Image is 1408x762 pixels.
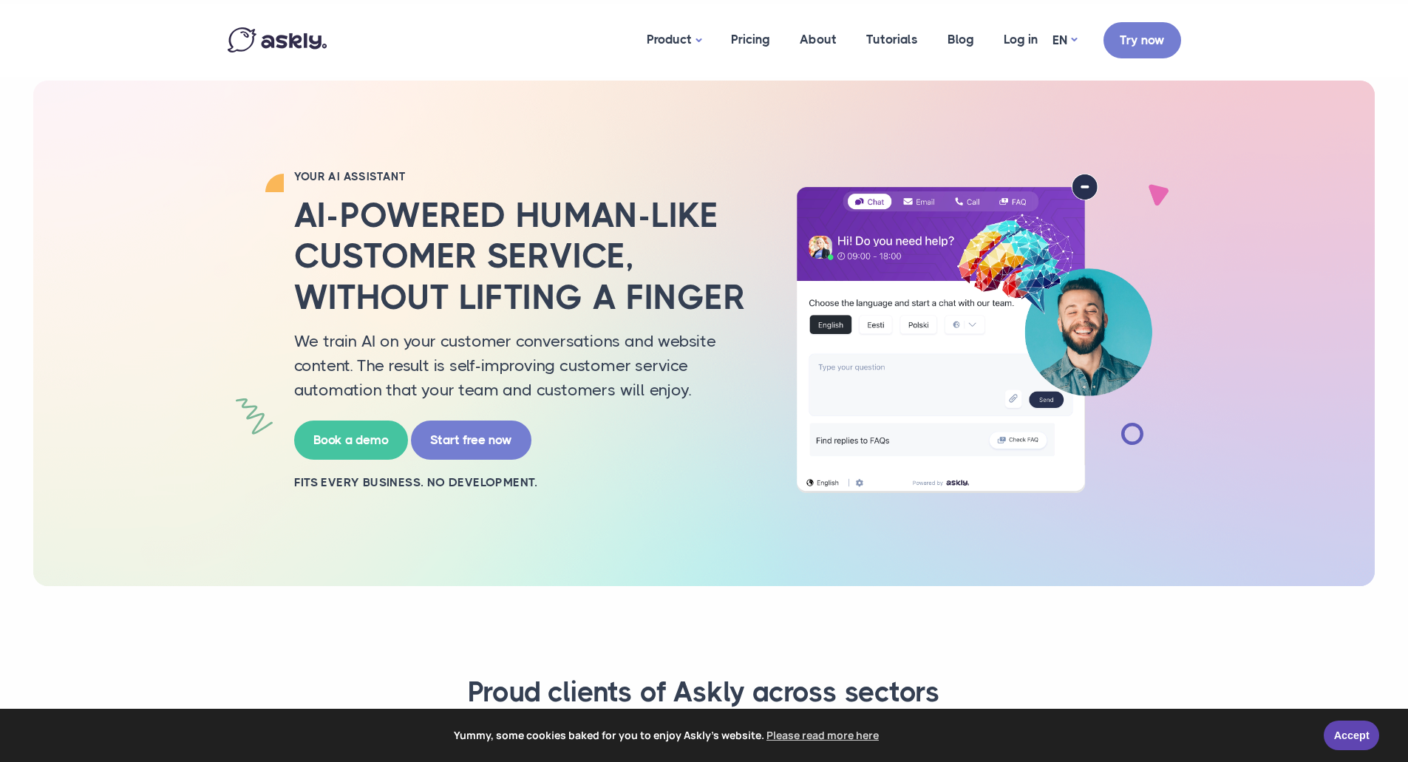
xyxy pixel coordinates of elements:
[1324,721,1379,750] a: Accept
[294,421,408,460] a: Book a demo
[851,4,933,75] a: Tutorials
[782,174,1166,493] img: Ai chatbot and multilingual support
[933,4,989,75] a: Blog
[294,474,760,491] h2: Fits every business. No development.
[1052,30,1077,51] a: EN
[228,27,327,52] img: Askly
[785,4,851,75] a: About
[411,421,531,460] a: Start free now
[632,4,716,77] a: Product
[294,329,760,402] p: We train AI on your customer conversations and website content. The result is self-improving cust...
[989,4,1052,75] a: Log in
[246,675,1163,710] h3: Proud clients of Askly across sectors
[716,4,785,75] a: Pricing
[764,724,881,746] a: learn more about cookies
[294,195,760,318] h2: AI-powered human-like customer service, without lifting a finger
[21,724,1313,746] span: Yummy, some cookies baked for you to enjoy Askly's website.
[294,169,760,184] h2: YOUR AI ASSISTANT
[1103,22,1181,58] a: Try now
